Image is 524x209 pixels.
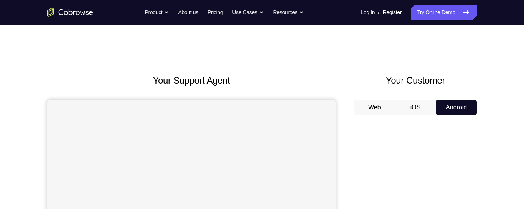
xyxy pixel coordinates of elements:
button: Android [436,100,477,115]
h2: Your Customer [354,74,477,87]
span: / [378,8,379,17]
a: Pricing [208,5,223,20]
button: iOS [395,100,436,115]
h2: Your Support Agent [47,74,336,87]
a: Go to the home page [47,8,93,17]
a: Log In [361,5,375,20]
button: Resources [273,5,304,20]
a: Try Online Demo [411,5,477,20]
button: Product [145,5,169,20]
a: Register [383,5,402,20]
a: About us [178,5,198,20]
button: Web [354,100,395,115]
button: Use Cases [232,5,264,20]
